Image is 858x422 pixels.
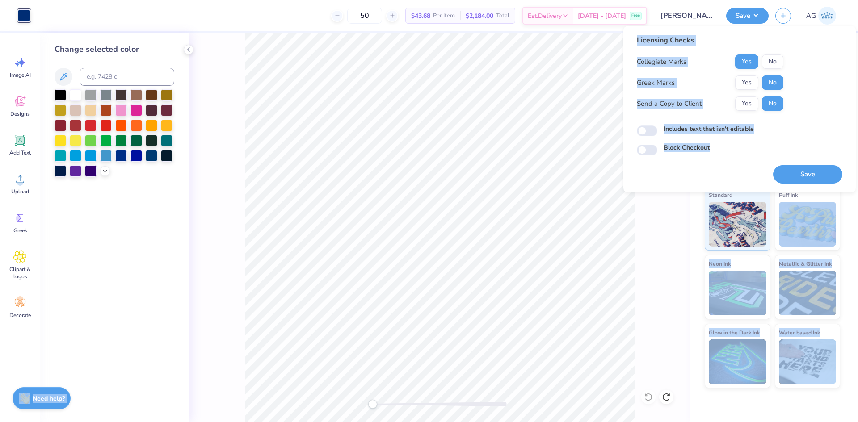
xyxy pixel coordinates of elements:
button: Yes [735,54,758,69]
img: Neon Ink [709,271,766,315]
div: Change selected color [55,43,174,55]
span: Image AI [10,71,31,79]
label: Block Checkout [664,143,710,152]
input: – – [347,8,382,24]
button: No [762,96,783,111]
div: Greek Marks [637,78,675,88]
button: Yes [735,75,758,90]
span: Est. Delivery [528,11,562,21]
span: Water based Ink [779,328,820,337]
span: $43.68 [411,11,430,21]
span: Decorate [9,312,31,319]
span: Standard [709,190,732,200]
img: Standard [709,202,766,247]
span: Neon Ink [709,259,731,268]
img: Aljosh Eyron Garcia [818,7,836,25]
span: Total [496,11,509,21]
strong: Need help? [33,394,65,403]
button: No [762,54,783,69]
div: Accessibility label [368,400,377,409]
span: Puff Ink [779,190,798,200]
img: Water based Ink [779,339,837,384]
span: Greek [13,227,27,234]
span: Glow in the Dark Ink [709,328,760,337]
span: Designs [10,110,30,117]
div: Collegiate Marks [637,57,686,67]
img: Puff Ink [779,202,837,247]
div: Licensing Checks [637,35,783,46]
label: Includes text that isn't editable [664,124,754,134]
img: Metallic & Glitter Ink [779,271,837,315]
button: Save [726,8,769,24]
img: Glow in the Dark Ink [709,339,766,384]
span: $2,184.00 [466,11,493,21]
button: No [762,75,783,90]
span: Clipart & logos [5,266,35,280]
input: e.g. 7428 c [80,68,174,86]
span: AG [806,11,816,21]
span: Per Item [433,11,455,21]
button: Yes [735,96,758,111]
a: AG [802,7,840,25]
span: Free [631,13,640,19]
span: Add Text [9,149,31,156]
div: Send a Copy to Client [637,99,702,109]
span: Metallic & Glitter Ink [779,259,832,268]
span: [DATE] - [DATE] [578,11,626,21]
input: Untitled Design [654,7,719,25]
button: Save [773,165,842,184]
span: Upload [11,188,29,195]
